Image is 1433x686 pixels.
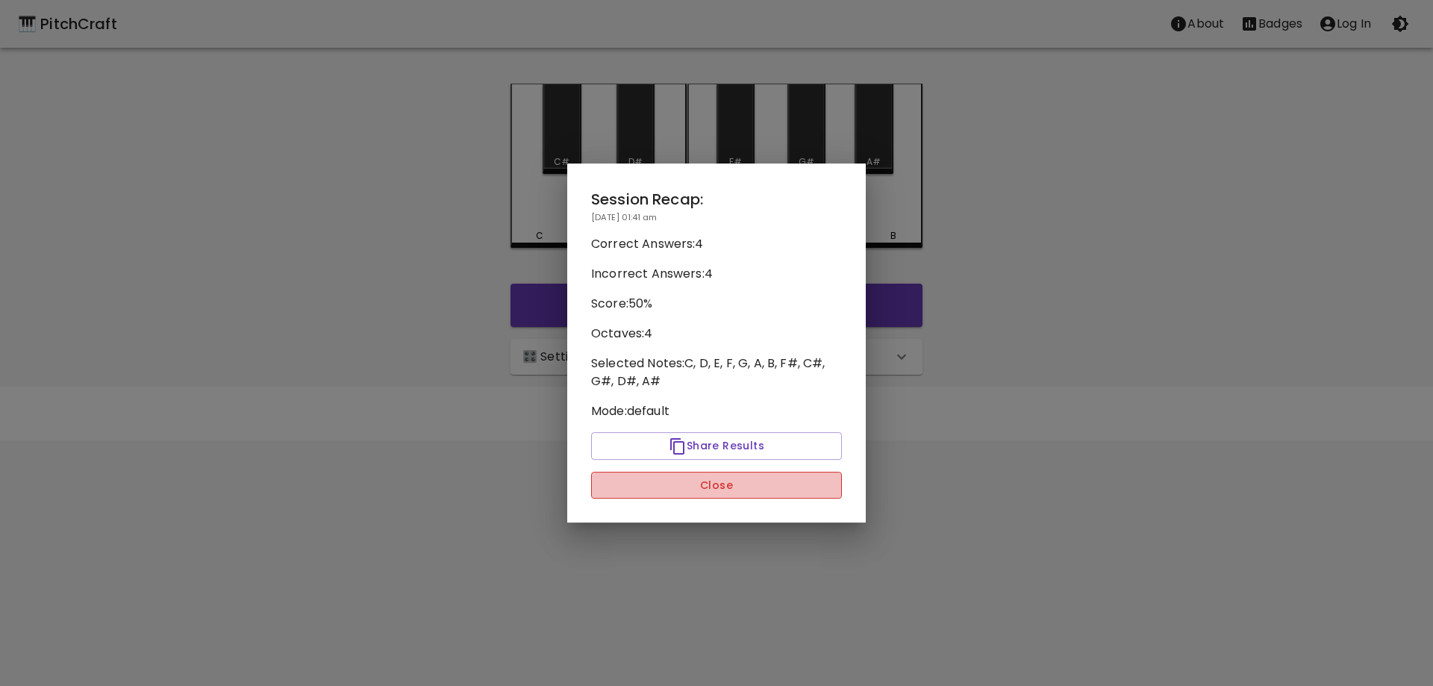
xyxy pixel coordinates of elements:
p: Score: 50 % [591,295,842,313]
p: Correct Answers: 4 [591,235,842,253]
p: Selected Notes: C, D, E, F, G, A, B, F#, C#, G#, D#, A# [591,355,842,390]
h2: Session Recap: [591,187,842,211]
p: [DATE] 01:41 am [591,211,842,224]
p: Mode: default [591,402,842,420]
p: Octaves: 4 [591,325,842,343]
p: Incorrect Answers: 4 [591,265,842,283]
button: Close [591,472,842,499]
button: Share Results [591,432,842,460]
